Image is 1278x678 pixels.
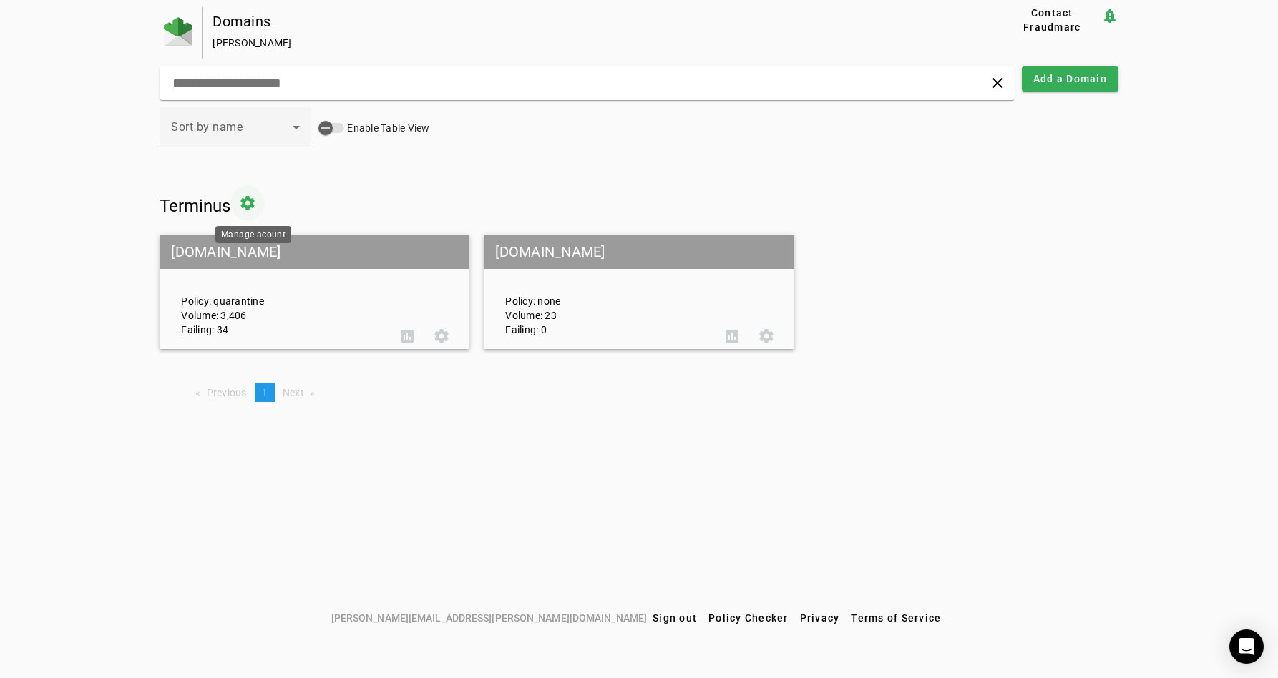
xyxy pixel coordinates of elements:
div: Policy: quarantine Volume: 3,406 Failing: 34 [170,247,390,337]
button: DMARC Report [390,319,424,353]
button: Privacy [794,605,846,631]
mat-grid-tile-header: [DOMAIN_NAME] [160,235,469,269]
div: Domains [213,14,957,29]
button: Contact Fraudmarc [1003,7,1101,33]
span: Policy Checker [708,612,789,624]
span: Terms of Service [851,612,941,624]
span: Sign out [653,612,697,624]
div: Manage acount [215,226,291,243]
button: Settings [424,319,459,353]
button: Terms of Service [845,605,947,631]
span: Terminus [160,196,230,216]
div: [PERSON_NAME] [213,36,957,50]
button: Policy Checker [703,605,794,631]
nav: Pagination [160,383,1118,402]
button: Sign out [647,605,703,631]
div: Policy: none Volume: 23 Failing: 0 [494,247,714,337]
button: Add a Domain [1022,66,1118,92]
img: Fraudmarc Logo [164,17,192,46]
span: 1 [262,387,268,398]
span: Previous [207,387,247,398]
span: Sort by name [171,120,243,134]
label: Enable Table View [344,121,429,135]
mat-grid-tile-header: [DOMAIN_NAME] [484,235,794,269]
div: Open Intercom Messenger [1229,629,1264,664]
span: Privacy [800,612,840,624]
span: [PERSON_NAME][EMAIL_ADDRESS][PERSON_NAME][DOMAIN_NAME] [331,610,647,626]
button: DMARC Report [715,319,749,353]
mat-icon: notification_important [1101,7,1118,24]
button: Settings [749,319,784,353]
span: Contact Fraudmarc [1009,6,1096,34]
span: Next [283,387,304,398]
span: Add a Domain [1033,72,1107,86]
app-page-header: Domains [160,7,1118,59]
